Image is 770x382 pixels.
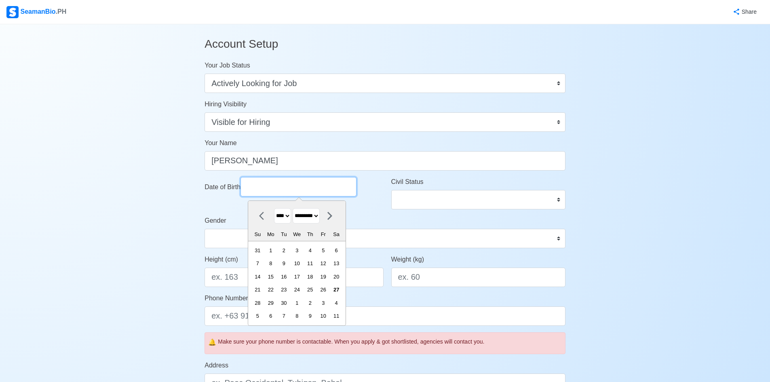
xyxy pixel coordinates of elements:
span: Hiring Visibility [205,101,247,108]
div: Choose Thursday, September 11th, 2025 [305,258,316,269]
div: Choose Tuesday, October 7th, 2025 [278,310,289,321]
input: Type your name [205,151,565,171]
div: Choose Wednesday, September 24th, 2025 [291,284,302,295]
div: Choose Thursday, September 18th, 2025 [305,271,316,282]
div: Choose Wednesday, October 1st, 2025 [291,298,302,308]
div: Choose Monday, October 6th, 2025 [265,310,276,321]
div: Choose Tuesday, September 16th, 2025 [278,271,289,282]
span: .PH [56,8,67,15]
div: Choose Wednesday, September 17th, 2025 [291,271,302,282]
label: Gender [205,216,226,226]
h3: Account Setup [205,31,565,57]
div: Choose Saturday, October 4th, 2025 [331,298,342,308]
label: Your Job Status [205,61,250,70]
div: Th [305,229,316,240]
div: Choose Thursday, October 2nd, 2025 [305,298,316,308]
label: Date of Birth [205,182,240,192]
div: Choose Friday, October 10th, 2025 [318,310,329,321]
span: Phone Number [205,295,248,302]
div: Make sure your phone number is contactable. When you apply & got shortlisted, agencies will conta... [218,338,562,346]
div: Choose Tuesday, September 9th, 2025 [278,258,289,269]
div: Choose Friday, September 26th, 2025 [318,284,329,295]
img: Logo [6,6,19,18]
div: Choose Monday, September 8th, 2025 [265,258,276,269]
div: Sa [331,229,342,240]
div: Choose Wednesday, October 8th, 2025 [291,310,302,321]
div: Choose Friday, September 19th, 2025 [318,271,329,282]
div: Choose Tuesday, September 23rd, 2025 [278,284,289,295]
label: Civil Status [391,177,424,187]
div: Choose Friday, October 3rd, 2025 [318,298,329,308]
div: Choose Sunday, August 31st, 2025 [252,245,263,256]
span: Height (cm) [205,256,238,263]
input: ex. 163 [205,268,383,287]
div: Choose Saturday, September 27th, 2025 [331,284,342,295]
div: Choose Saturday, October 11th, 2025 [331,310,342,321]
input: ex. +63 912 345 6789 [205,306,565,326]
span: Address [205,362,228,369]
div: Choose Thursday, September 25th, 2025 [305,284,316,295]
div: Choose Sunday, September 14th, 2025 [252,271,263,282]
div: Choose Saturday, September 13th, 2025 [331,258,342,269]
div: Choose Sunday, September 21st, 2025 [252,284,263,295]
span: Your Name [205,139,236,146]
div: Choose Friday, September 5th, 2025 [318,245,329,256]
div: Choose Monday, September 1st, 2025 [265,245,276,256]
button: Share [725,4,764,20]
div: Su [252,229,263,240]
span: caution [208,338,216,347]
div: Choose Saturday, September 6th, 2025 [331,245,342,256]
div: Choose Monday, September 15th, 2025 [265,271,276,282]
div: Choose Thursday, October 9th, 2025 [305,310,316,321]
div: We [291,229,302,240]
div: Tu [278,229,289,240]
div: Fr [318,229,329,240]
div: Choose Wednesday, September 3rd, 2025 [291,245,302,256]
div: month 2025-09 [251,244,343,323]
div: Choose Tuesday, September 30th, 2025 [278,298,289,308]
div: Choose Monday, September 22nd, 2025 [265,284,276,295]
div: Choose Friday, September 12th, 2025 [318,258,329,269]
div: Choose Saturday, September 20th, 2025 [331,271,342,282]
span: Weight (kg) [391,256,424,263]
div: Choose Wednesday, September 10th, 2025 [291,258,302,269]
input: ex. 60 [391,268,565,287]
div: Choose Thursday, September 4th, 2025 [305,245,316,256]
div: Choose Sunday, September 28th, 2025 [252,298,263,308]
div: Mo [265,229,276,240]
div: Choose Monday, September 29th, 2025 [265,298,276,308]
div: Choose Sunday, September 7th, 2025 [252,258,263,269]
div: SeamanBio [6,6,66,18]
div: Choose Sunday, October 5th, 2025 [252,310,263,321]
div: Choose Tuesday, September 2nd, 2025 [278,245,289,256]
